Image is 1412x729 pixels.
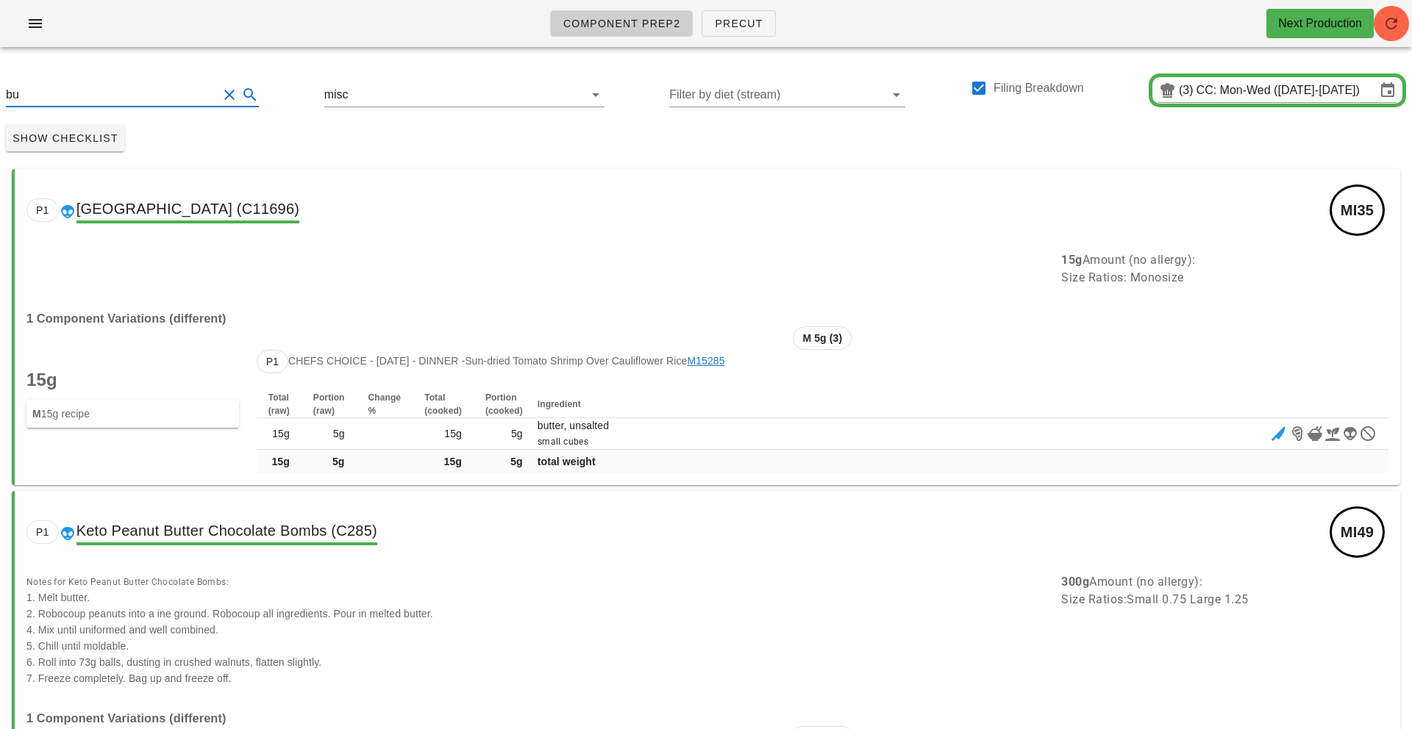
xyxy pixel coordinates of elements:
[550,10,693,37] a: Component Prep2
[669,83,905,107] div: Filter by diet (stream)
[324,83,605,107] div: misc
[1179,83,1197,98] div: (3)
[302,418,357,450] td: 5g
[26,608,433,620] span: 2. Robocoup peanuts into a ine ground. Robocoup all ingredients. Pour in melted butter.
[1330,506,1385,558] div: MI49
[714,18,763,29] span: Precut
[538,437,594,447] span: small cubes
[1278,15,1362,32] div: Next Production
[36,521,49,543] span: P1
[1061,253,1083,267] b: 15g
[474,391,535,418] th: Portion (cooked)
[357,391,413,418] th: Change %
[26,372,239,388] p: 15g
[1061,575,1089,589] b: 300g
[266,351,279,373] span: P1
[413,450,474,473] td: 15g
[257,418,302,450] td: 15g
[302,391,357,418] th: Portion (raw)
[76,519,377,545] span: Keto Peanut Butter Chocolate Bombs (C285)
[26,310,1388,326] h3: 1 Component Variations (different)
[26,672,232,684] span: 7. Freeze completely. Bag up and freeze off.
[288,355,465,367] span: Chefs Choice - [DATE] - dinner -
[535,450,871,473] td: total weight
[538,420,609,431] span: butter, unsalted
[563,18,681,29] span: Component Prep2
[26,577,229,587] span: Notes for Keto Peanut Butter Chocolate Bombs:
[26,656,321,668] span: 6. Roll into 73g balls, dusting in crushed walnuts, flatten slightly.
[324,88,349,101] div: misc
[413,418,474,450] td: 15g
[302,450,357,473] td: 5g
[257,450,302,473] td: 15g
[465,355,724,367] span: Sun-dried Tomato Shrimp Over Cauliflower Rice
[26,624,218,636] span: 4. Mix until uniformed and well combined.
[26,710,1388,726] h3: 1 Component Variations (different)
[413,391,474,418] th: Total (cooked)
[36,199,49,221] span: P1
[26,400,239,428] div: 15g recipe
[802,327,842,349] span: M 5g (3)
[474,450,535,473] td: 5g
[1052,243,1397,295] div: Amount (no allergy): Size Ratios: Monosize
[1330,184,1385,236] div: MI35
[12,132,118,144] span: Show Checklist
[221,86,238,104] button: Clear Search
[76,197,300,223] span: [GEOGRAPHIC_DATA] (C11696)
[702,10,775,37] a: Precut
[1052,564,1397,695] div: Amount (no allergy): Size Ratios: Small 0.75 Large 1.25
[257,391,302,418] th: Total (raw)
[26,640,129,652] span: 5. Chill until moldable.
[511,428,523,439] span: 5g
[26,592,90,603] span: 1. Melt butter.
[32,408,41,420] strong: M
[687,355,724,367] a: M15285
[994,81,1084,96] label: Filing Breakdown
[535,391,871,418] th: Ingredient
[6,125,124,151] button: Show Checklist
